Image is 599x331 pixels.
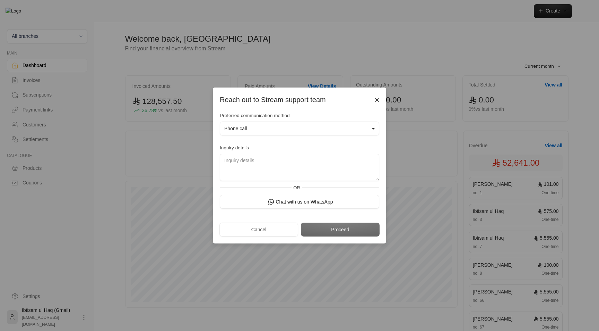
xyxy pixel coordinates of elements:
[220,122,379,135] button: Phone call
[220,144,379,151] label: Inquiry details
[292,184,302,191] div: OR
[220,96,326,104] span: Reach out to Stream support team
[268,199,274,205] img: WhatsApp
[220,112,290,119] label: Preferred communication method
[371,94,383,106] button: Close
[220,195,379,209] button: Chat with us on WhatsApp
[219,223,298,237] button: Cancel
